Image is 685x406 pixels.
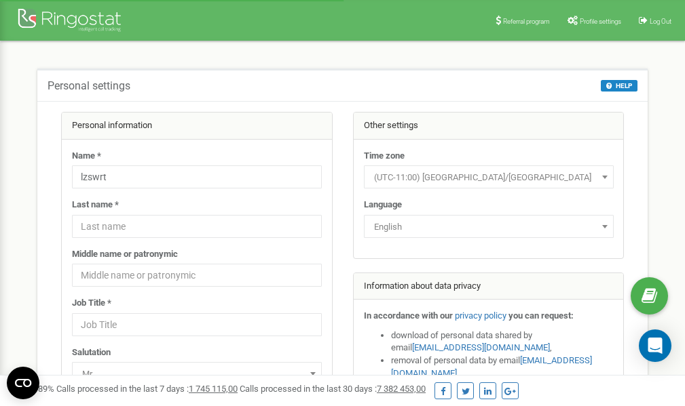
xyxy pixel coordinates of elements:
[72,165,322,188] input: Name
[364,165,614,188] span: (UTC-11:00) Pacific/Midway
[62,113,332,140] div: Personal information
[364,310,453,321] strong: In accordance with our
[72,297,111,310] label: Job Title *
[189,384,238,394] u: 1 745 115,00
[72,150,101,163] label: Name *
[354,273,624,300] div: Information about data privacy
[77,365,317,384] span: Mr.
[354,113,624,140] div: Other settings
[72,362,322,385] span: Mr.
[412,342,550,352] a: [EMAIL_ADDRESS][DOMAIN_NAME]
[391,354,614,380] li: removal of personal data by email ,
[72,264,322,287] input: Middle name or patronymic
[72,199,119,211] label: Last name *
[369,218,609,237] span: English
[650,18,671,25] span: Log Out
[240,384,426,394] span: Calls processed in the last 30 days :
[48,80,130,92] h5: Personal settings
[639,329,671,362] div: Open Intercom Messenger
[72,248,178,261] label: Middle name or patronymic
[72,215,322,238] input: Last name
[56,384,238,394] span: Calls processed in the last 7 days :
[503,18,550,25] span: Referral program
[580,18,621,25] span: Profile settings
[377,384,426,394] u: 7 382 453,00
[364,199,402,211] label: Language
[369,168,609,187] span: (UTC-11:00) Pacific/Midway
[364,150,405,163] label: Time zone
[601,80,637,92] button: HELP
[455,310,506,321] a: privacy policy
[508,310,574,321] strong: you can request:
[364,215,614,238] span: English
[391,329,614,354] li: download of personal data shared by email ,
[72,346,111,359] label: Salutation
[7,367,39,399] button: Open CMP widget
[72,313,322,336] input: Job Title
